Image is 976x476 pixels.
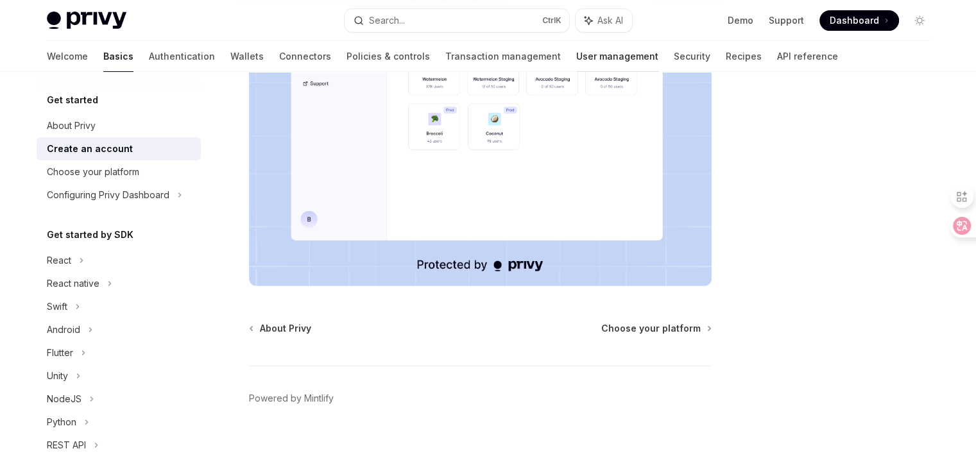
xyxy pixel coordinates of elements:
[103,41,133,72] a: Basics
[728,14,753,27] a: Demo
[47,118,96,133] div: About Privy
[674,41,710,72] a: Security
[445,41,561,72] a: Transaction management
[47,322,80,337] div: Android
[542,15,561,26] span: Ctrl K
[47,414,76,430] div: Python
[47,438,86,453] div: REST API
[37,160,201,183] a: Choose your platform
[47,299,67,314] div: Swift
[777,41,838,72] a: API reference
[47,276,99,291] div: React native
[819,10,899,31] a: Dashboard
[260,322,311,335] span: About Privy
[601,322,701,335] span: Choose your platform
[47,368,68,384] div: Unity
[597,14,623,27] span: Ask AI
[726,41,762,72] a: Recipes
[369,13,405,28] div: Search...
[47,187,169,203] div: Configuring Privy Dashboard
[47,12,126,30] img: light logo
[149,41,215,72] a: Authentication
[345,9,569,32] button: Search...CtrlK
[47,253,71,268] div: React
[347,41,430,72] a: Policies & controls
[830,14,879,27] span: Dashboard
[37,114,201,137] a: About Privy
[230,41,264,72] a: Wallets
[576,41,658,72] a: User management
[47,92,98,108] h5: Get started
[47,391,81,407] div: NodeJS
[601,322,710,335] a: Choose your platform
[576,9,632,32] button: Ask AI
[249,392,334,405] a: Powered by Mintlify
[47,41,88,72] a: Welcome
[37,137,201,160] a: Create an account
[47,345,73,361] div: Flutter
[279,41,331,72] a: Connectors
[250,322,311,335] a: About Privy
[909,10,930,31] button: Toggle dark mode
[47,227,133,242] h5: Get started by SDK
[47,141,133,157] div: Create an account
[769,14,804,27] a: Support
[47,164,139,180] div: Choose your platform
